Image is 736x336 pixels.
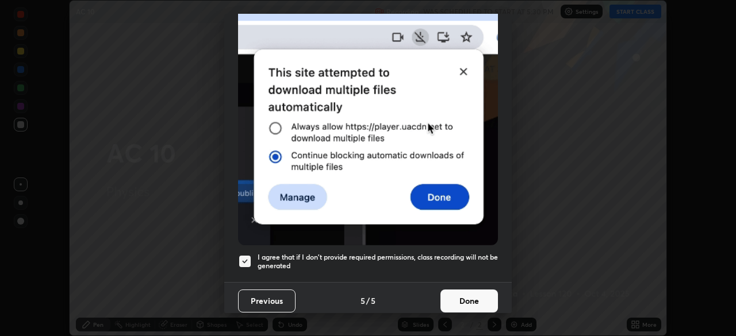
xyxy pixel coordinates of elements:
button: Done [440,289,498,312]
h4: 5 [361,295,365,307]
h5: I agree that if I don't provide required permissions, class recording will not be generated [258,253,498,271]
h4: / [366,295,370,307]
h4: 5 [371,295,375,307]
button: Previous [238,289,296,312]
